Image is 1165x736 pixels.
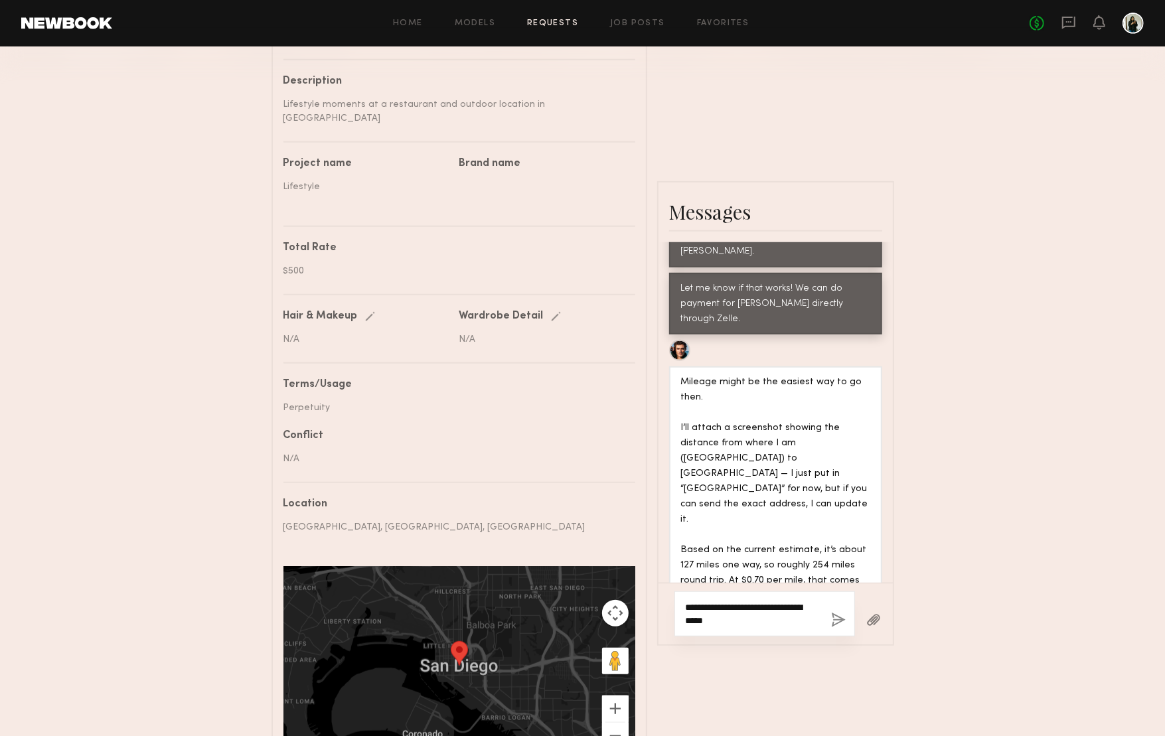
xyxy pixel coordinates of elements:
[459,311,544,322] div: Wardrobe Detail
[602,600,629,626] button: Map camera controls
[527,19,578,28] a: Requests
[459,332,625,346] div: N/A
[283,380,625,390] div: Terms/Usage
[681,281,870,327] div: Let me know if that works! We can do payment for [PERSON_NAME] directly through Zelle.
[459,159,625,169] div: Brand name
[283,401,625,415] div: Perpetuity
[393,19,423,28] a: Home
[697,19,749,28] a: Favorites
[283,76,625,87] div: Description
[283,332,449,346] div: N/A
[283,520,625,534] div: [GEOGRAPHIC_DATA], [GEOGRAPHIC_DATA], [GEOGRAPHIC_DATA]
[283,452,625,466] div: N/A
[602,696,629,722] button: Zoom in
[283,243,625,254] div: Total Rate
[283,264,625,278] div: $500
[283,431,625,441] div: Conflict
[669,198,882,225] div: Messages
[681,375,870,710] div: Mileage might be the easiest way to go then. I’ll attach a screenshot showing the distance from w...
[455,19,495,28] a: Models
[283,311,358,322] div: Hair & Makeup
[283,180,449,194] div: Lifestyle
[283,159,449,169] div: Project name
[681,229,870,259] div: We can do $500 for you, and $400 for [PERSON_NAME].
[602,648,629,674] button: Drag Pegman onto the map to open Street View
[283,499,625,510] div: Location
[610,19,665,28] a: Job Posts
[283,98,625,125] div: Lifestyle moments at a restaurant and outdoor location in [GEOGRAPHIC_DATA]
